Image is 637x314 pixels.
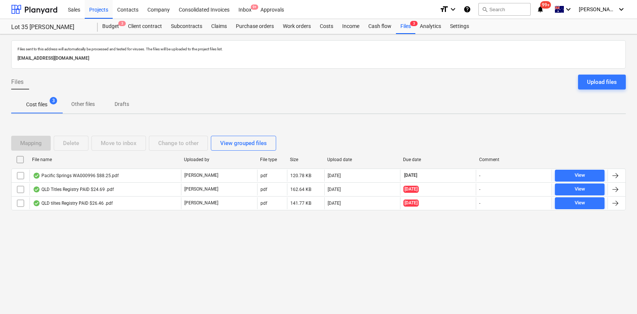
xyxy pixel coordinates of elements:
div: Comment [479,157,549,162]
i: notifications [537,5,544,14]
div: View [575,171,585,180]
a: Settings [446,19,474,34]
i: format_size [440,5,449,14]
div: pdf [260,173,267,178]
span: [PERSON_NAME] [579,6,616,12]
p: Other files [71,100,95,108]
button: View grouped files [211,136,276,151]
div: - [479,173,480,178]
div: [DATE] [328,173,341,178]
a: Subcontracts [166,19,207,34]
a: Client contract [124,19,166,34]
div: 141.77 KB [290,201,311,206]
div: pdf [260,187,267,192]
p: Files sent to this address will automatically be processed and tested for viruses. The files will... [18,47,619,51]
div: Uploaded by [184,157,254,162]
div: OCR finished [33,186,40,192]
div: View [575,185,585,194]
button: Search [478,3,531,16]
div: File name [32,157,178,162]
div: pdf [260,201,267,206]
div: QLD Titles Registry PAID $24.69 .pdf [33,186,114,192]
span: [DATE] [403,172,418,179]
div: - [479,187,480,192]
div: Due date [403,157,473,162]
div: OCR finished [33,173,40,179]
span: 9+ [251,4,258,10]
a: Income [338,19,364,34]
p: [PERSON_NAME] [184,200,218,206]
div: Lot 35 [PERSON_NAME] [11,23,89,31]
span: 3 [118,21,126,26]
i: Knowledge base [463,5,471,14]
div: 120.78 KB [290,173,311,178]
div: View grouped files [220,138,267,148]
span: 3 [50,97,57,104]
div: - [479,201,480,206]
div: QLD tiltes Registry PAID $26.46 .pdf [33,200,113,206]
div: [DATE] [328,201,341,206]
span: 3 [410,21,418,26]
p: [PERSON_NAME] [184,172,218,179]
a: Work orders [278,19,315,34]
i: keyboard_arrow_down [449,5,458,14]
button: View [555,197,605,209]
a: Files3 [396,19,415,34]
div: File type [260,157,284,162]
div: OCR finished [33,200,40,206]
span: Files [11,78,24,87]
p: [PERSON_NAME] [184,186,218,192]
div: 162.64 KB [290,187,311,192]
div: Pacific Springs WA000996 $88.25.pdf [33,173,119,179]
a: Cash flow [364,19,396,34]
span: [DATE] [403,200,419,207]
div: [DATE] [328,187,341,192]
span: search [482,6,488,12]
div: Size [290,157,321,162]
div: Upload files [587,77,617,87]
p: Drafts [113,100,131,108]
button: View [555,183,605,195]
i: keyboard_arrow_down [617,5,626,14]
a: Purchase orders [231,19,278,34]
a: Analytics [415,19,446,34]
span: [DATE] [403,186,419,193]
p: Cost files [26,101,47,109]
i: keyboard_arrow_down [564,5,573,14]
span: 99+ [540,1,551,9]
div: Budget [98,19,124,34]
a: Costs [315,19,338,34]
div: Files [396,19,415,34]
a: Budget3 [98,19,124,34]
button: View [555,170,605,182]
button: Upload files [578,75,626,90]
div: View [575,199,585,207]
p: [EMAIL_ADDRESS][DOMAIN_NAME] [18,54,619,62]
div: Upload date [327,157,397,162]
a: Claims [207,19,231,34]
